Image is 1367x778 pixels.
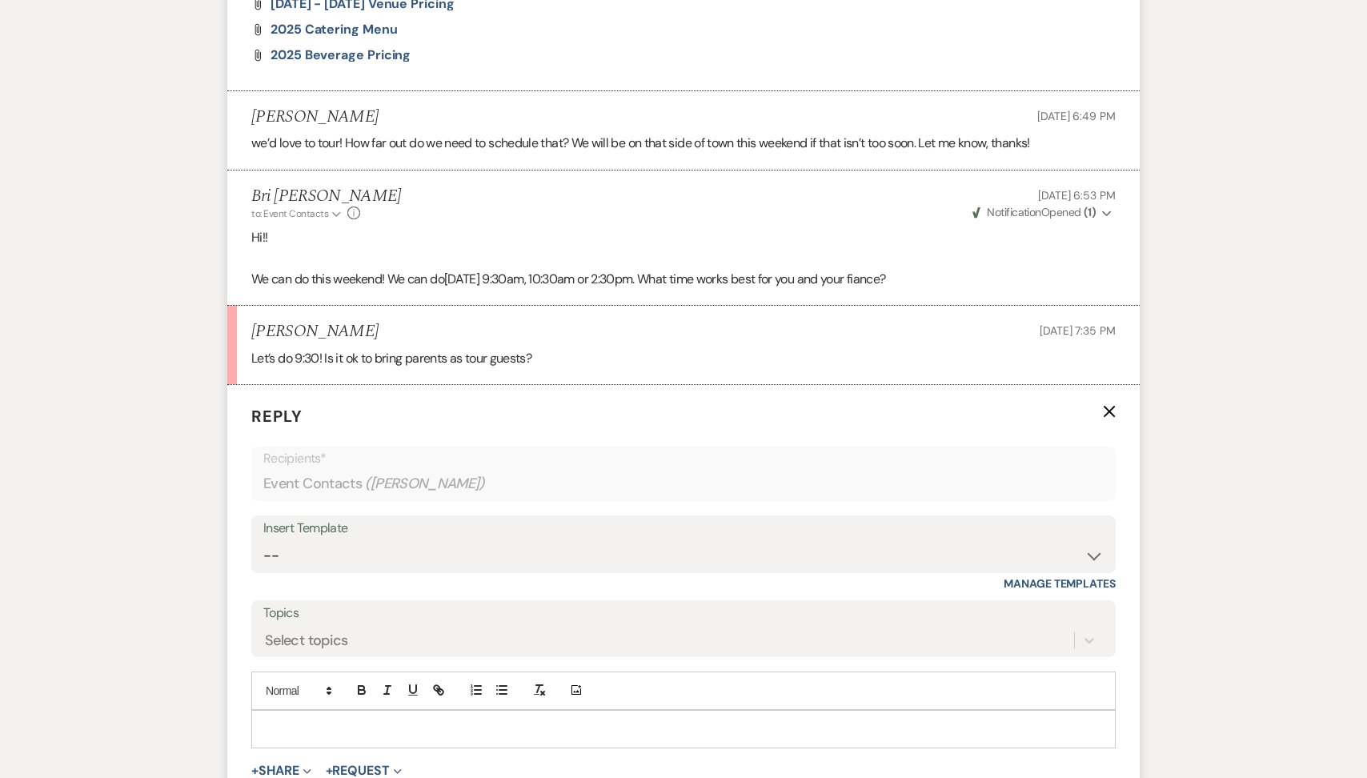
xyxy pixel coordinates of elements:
[271,21,398,38] span: 2025 Catering Menu
[251,227,1116,248] p: Hi!!
[251,764,311,777] button: Share
[263,448,1104,469] p: Recipients*
[251,207,343,221] button: to: Event Contacts
[987,205,1040,219] span: Notification
[1004,576,1116,591] a: Manage Templates
[263,517,1104,540] div: Insert Template
[970,204,1116,221] button: NotificationOpened (1)
[251,207,328,220] span: to: Event Contacts
[251,764,259,777] span: +
[1037,109,1116,123] span: [DATE] 6:49 PM
[251,186,402,207] h5: Bri [PERSON_NAME]
[271,46,411,63] span: 2025 Beverage Pricing
[326,764,402,777] button: Request
[271,23,398,36] a: 2025 Catering Menu
[271,49,411,62] a: 2025 Beverage Pricing
[265,629,348,651] div: Select topics
[251,322,379,342] h5: [PERSON_NAME]
[251,406,303,427] span: Reply
[263,602,1104,625] label: Topics
[972,205,1096,219] span: Opened
[251,348,1116,369] p: Let’s do 9:30! Is it ok to bring parents as tour guests?
[1084,205,1096,219] strong: ( 1 )
[326,764,333,777] span: +
[251,133,1116,154] p: we’d love to tour! How far out do we need to schedule that? We will be on that side of town this ...
[365,473,485,495] span: ( [PERSON_NAME] )
[251,107,379,127] h5: [PERSON_NAME]
[263,468,1104,499] div: Event Contacts
[1038,188,1116,203] span: [DATE] 6:53 PM
[251,269,1116,290] p: We can do this weekend! We can do
[444,271,885,287] span: [DATE] 9:30am, 10:30am or 2:30pm. What time works best for you and your fiance?
[1040,323,1116,338] span: [DATE] 7:35 PM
